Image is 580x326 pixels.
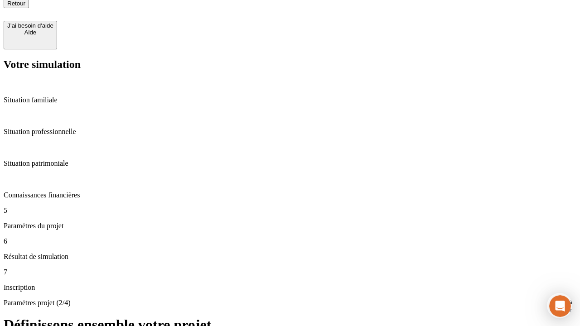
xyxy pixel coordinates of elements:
[4,222,576,230] p: Paramètres du projet
[547,293,572,318] iframe: Intercom live chat discovery launcher
[4,191,576,199] p: Connaissances financières
[549,295,571,317] iframe: Intercom live chat
[4,237,576,245] p: 6
[4,21,57,49] button: J’ai besoin d'aideAide
[4,253,576,261] p: Résultat de simulation
[10,8,223,15] div: Vous avez besoin d’aide ?
[4,58,576,71] h2: Votre simulation
[4,206,576,215] p: 5
[10,15,223,24] div: L’équipe répond généralement dans un délai de quelques minutes.
[4,4,250,29] div: Ouvrir le Messenger Intercom
[4,128,576,136] p: Situation professionnelle
[4,96,576,104] p: Situation familiale
[4,268,576,276] p: 7
[4,283,576,292] p: Inscription
[7,22,53,29] div: J’ai besoin d'aide
[7,29,53,36] div: Aide
[4,299,576,307] p: Paramètres projet (2/4)
[4,159,576,168] p: Situation patrimoniale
